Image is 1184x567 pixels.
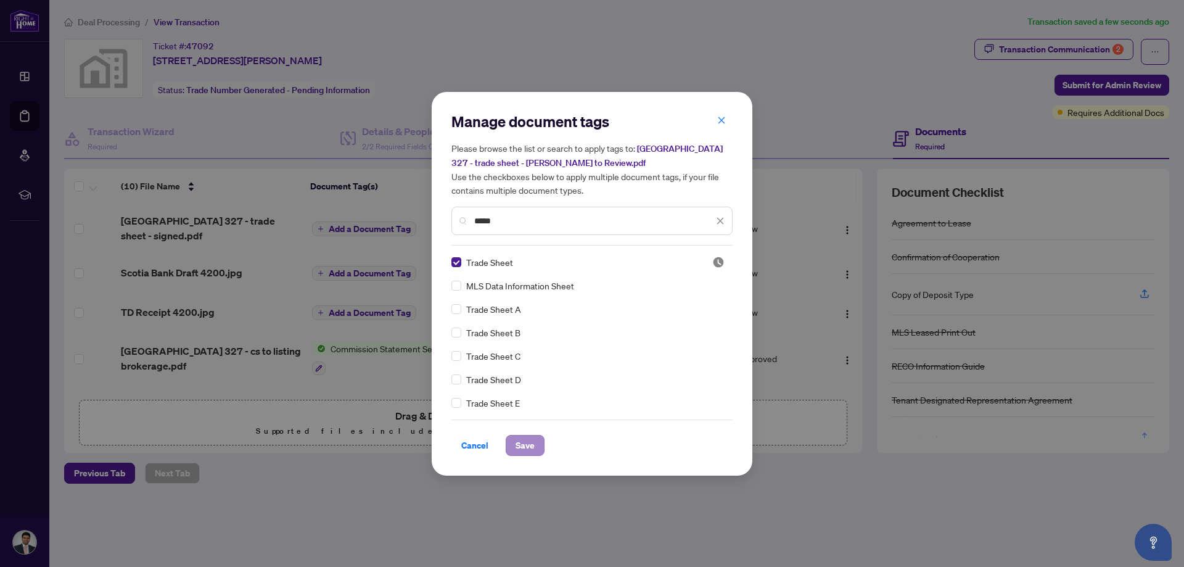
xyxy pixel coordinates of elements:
[466,302,521,316] span: Trade Sheet A
[451,141,733,197] h5: Please browse the list or search to apply tags to: Use the checkboxes below to apply multiple doc...
[466,255,513,269] span: Trade Sheet
[461,436,488,455] span: Cancel
[516,436,535,455] span: Save
[712,256,725,268] img: status
[451,143,723,168] span: [GEOGRAPHIC_DATA] 327 - trade sheet - [PERSON_NAME] to Review.pdf
[466,349,520,363] span: Trade Sheet C
[466,373,521,386] span: Trade Sheet D
[451,112,733,131] h2: Manage document tags
[717,116,726,125] span: close
[712,256,725,268] span: Pending Review
[506,435,545,456] button: Save
[451,435,498,456] button: Cancel
[466,279,574,292] span: MLS Data Information Sheet
[1135,524,1172,561] button: Open asap
[466,326,520,339] span: Trade Sheet B
[716,217,725,225] span: close
[466,396,520,410] span: Trade Sheet E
